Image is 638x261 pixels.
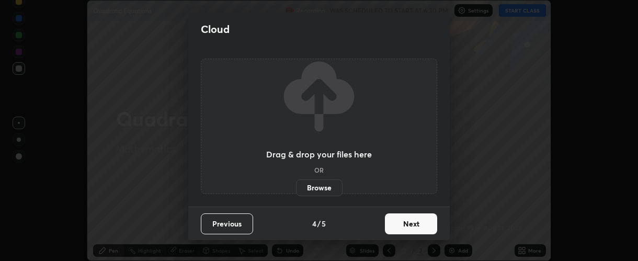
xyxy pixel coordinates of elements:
h3: Drag & drop your files here [266,150,372,158]
h4: 5 [322,218,326,229]
h5: OR [314,167,324,173]
h4: 4 [312,218,316,229]
h4: / [317,218,321,229]
button: Previous [201,213,253,234]
button: Next [385,213,437,234]
h2: Cloud [201,22,230,36]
